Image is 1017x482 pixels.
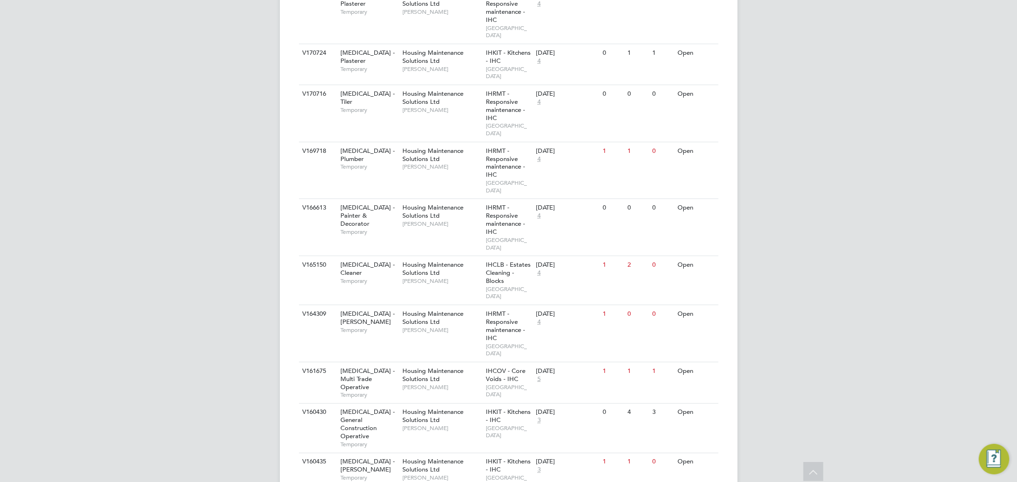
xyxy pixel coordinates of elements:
span: IHRMT - Responsive maintenance - IHC [486,147,525,179]
span: [PERSON_NAME] [402,326,481,334]
div: V160430 [300,404,334,422]
span: 4 [536,212,542,220]
div: [DATE] [536,90,598,98]
button: Engage Resource Center [979,444,1009,474]
div: V160435 [300,453,334,471]
div: V164309 [300,305,334,323]
span: Housing Maintenance Solutions Ltd [402,367,463,383]
span: IHRMT - Responsive maintenance - IHC [486,203,525,236]
div: 1 [650,44,675,62]
div: V170724 [300,44,334,62]
div: 3 [650,404,675,422]
span: IHKIT - Kitchens - IHC [486,49,531,65]
span: [GEOGRAPHIC_DATA] [486,65,531,80]
div: 0 [600,44,625,62]
div: [DATE] [536,147,598,155]
span: [PERSON_NAME] [402,220,481,228]
div: V165150 [300,256,334,274]
span: [MEDICAL_DATA] - Tiler [340,90,395,106]
span: Housing Maintenance Solutions Ltd [402,458,463,474]
div: Open [675,453,717,471]
span: [MEDICAL_DATA] - Plasterer [340,49,395,65]
span: Housing Maintenance Solutions Ltd [402,147,463,163]
span: Temporary [340,228,398,236]
span: Temporary [340,326,398,334]
span: Housing Maintenance Solutions Ltd [402,49,463,65]
span: [MEDICAL_DATA] - Plumber [340,147,395,163]
span: [PERSON_NAME] [402,277,481,285]
div: Open [675,256,717,274]
span: Housing Maintenance Solutions Ltd [402,261,463,277]
span: IHCLB - Estates Cleaning - Blocks [486,261,531,285]
div: V161675 [300,362,334,380]
span: [GEOGRAPHIC_DATA] [486,285,531,300]
span: [MEDICAL_DATA] - Painter & Decorator [340,203,395,228]
div: 0 [600,404,625,422]
div: 1 [600,362,625,380]
span: [PERSON_NAME] [402,8,481,16]
div: 0 [650,453,675,471]
div: 0 [650,142,675,160]
div: Open [675,142,717,160]
span: [GEOGRAPHIC_DATA] [486,179,531,194]
span: Temporary [340,391,398,399]
div: 1 [650,362,675,380]
span: Temporary [340,163,398,171]
div: 1 [600,305,625,323]
div: 1 [625,44,650,62]
div: 1 [625,362,650,380]
div: Open [675,44,717,62]
div: 0 [625,199,650,217]
div: Open [675,404,717,422]
span: Temporary [340,474,398,482]
span: [PERSON_NAME] [402,65,481,73]
span: Housing Maintenance Solutions Ltd [402,408,463,424]
div: 0 [600,199,625,217]
span: Housing Maintenance Solutions Ltd [402,90,463,106]
div: 0 [650,256,675,274]
span: Temporary [340,277,398,285]
div: [DATE] [536,409,598,417]
div: 1 [600,453,625,471]
div: 0 [625,85,650,103]
div: V166613 [300,199,334,217]
div: 1 [625,453,650,471]
span: 3 [536,466,542,474]
div: Open [675,199,717,217]
span: Housing Maintenance Solutions Ltd [402,310,463,326]
span: [MEDICAL_DATA] - General Construction Operative [340,408,395,441]
span: [GEOGRAPHIC_DATA] [486,236,531,251]
div: 4 [625,404,650,422]
div: V169718 [300,142,334,160]
span: 4 [536,57,542,65]
div: 0 [625,305,650,323]
span: IHRMT - Responsive maintenance - IHC [486,310,525,342]
span: 4 [536,269,542,277]
span: 4 [536,98,542,106]
span: [MEDICAL_DATA] - [PERSON_NAME] [340,310,395,326]
span: [MEDICAL_DATA] - Cleaner [340,261,395,277]
div: 2 [625,256,650,274]
span: IHCOV - Core Voids - IHC [486,367,525,383]
div: [DATE] [536,367,598,375]
div: Open [675,362,717,380]
div: 0 [650,85,675,103]
div: 0 [650,305,675,323]
div: 1 [600,256,625,274]
span: Temporary [340,441,398,449]
div: [DATE] [536,310,598,318]
div: V170716 [300,85,334,103]
span: 4 [536,318,542,326]
div: [DATE] [536,261,598,269]
div: [DATE] [536,49,598,57]
div: 1 [600,142,625,160]
span: [GEOGRAPHIC_DATA] [486,342,531,357]
span: [GEOGRAPHIC_DATA] [486,122,531,137]
span: [MEDICAL_DATA] - [PERSON_NAME] [340,458,395,474]
div: Open [675,85,717,103]
div: 1 [625,142,650,160]
span: IHKIT - Kitchens - IHC [486,408,531,424]
span: Temporary [340,106,398,114]
span: [GEOGRAPHIC_DATA] [486,383,531,398]
span: 3 [536,417,542,425]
